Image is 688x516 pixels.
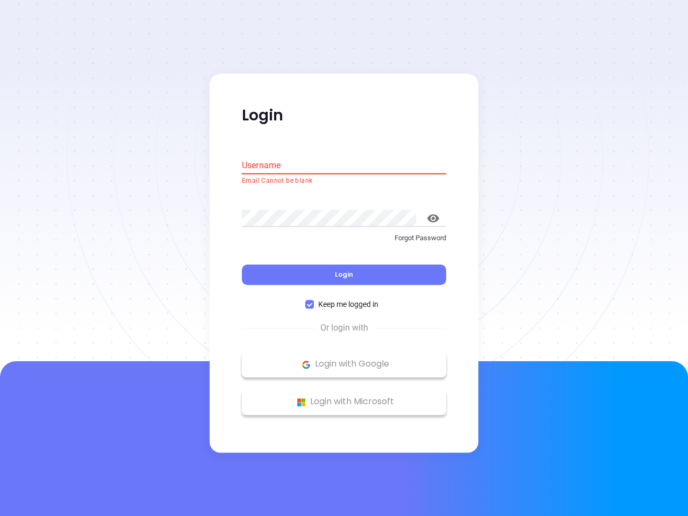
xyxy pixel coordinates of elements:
img: Microsoft Logo [295,396,308,409]
a: Forgot Password [242,233,446,252]
span: Or login with [315,322,374,335]
p: Login [242,106,446,125]
button: Google Logo Login with Google [242,351,446,378]
button: Microsoft Logo Login with Microsoft [242,389,446,415]
span: Keep me logged in [314,299,383,311]
p: Login with Microsoft [247,394,441,410]
button: toggle password visibility [420,205,446,231]
img: Google Logo [299,358,313,371]
span: Login [335,270,353,279]
p: Login with Google [247,356,441,372]
button: Login [242,265,446,285]
p: Email Cannot be blank [242,176,446,187]
p: Forgot Password [242,233,446,243]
